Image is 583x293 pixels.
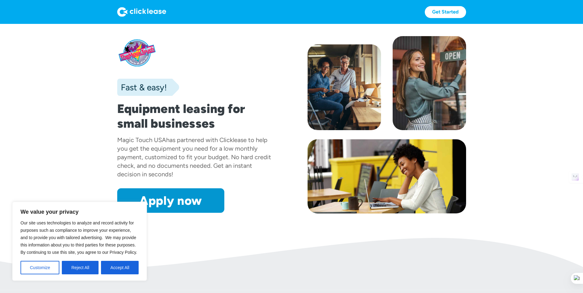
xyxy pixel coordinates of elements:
[425,6,466,18] a: Get Started
[62,261,99,274] button: Reject All
[117,136,166,144] div: Magic Touch USA
[101,261,139,274] button: Accept All
[21,261,59,274] button: Customize
[12,202,147,281] div: We value your privacy
[117,7,166,17] img: Logo
[117,101,276,131] h1: Equipment leasing for small businesses
[21,220,137,255] span: Our site uses technologies to analyze and record activity for purposes such as compliance to impr...
[21,208,139,216] p: We value your privacy
[117,136,271,178] div: has partnered with Clicklease to help you get the equipment you need for a low monthly payment, c...
[117,81,167,93] div: Fast & easy!
[117,188,224,213] a: Apply now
